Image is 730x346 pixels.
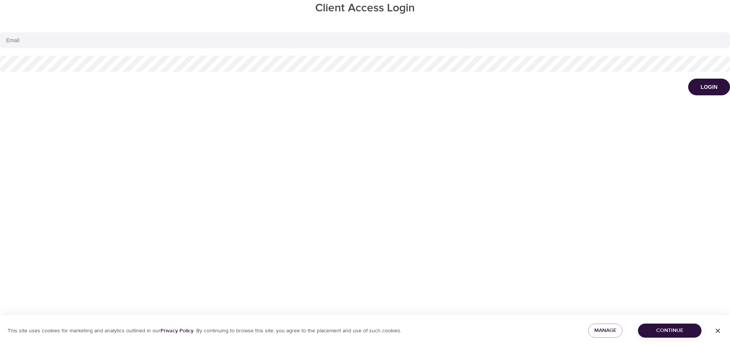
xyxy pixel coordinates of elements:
button: Continue [638,324,701,338]
button: Manage [588,324,622,338]
div: Login [701,83,717,91]
span: Manage [594,326,616,335]
span: Continue [644,326,695,335]
button: Login [688,79,730,95]
a: Privacy Policy [160,327,194,334]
